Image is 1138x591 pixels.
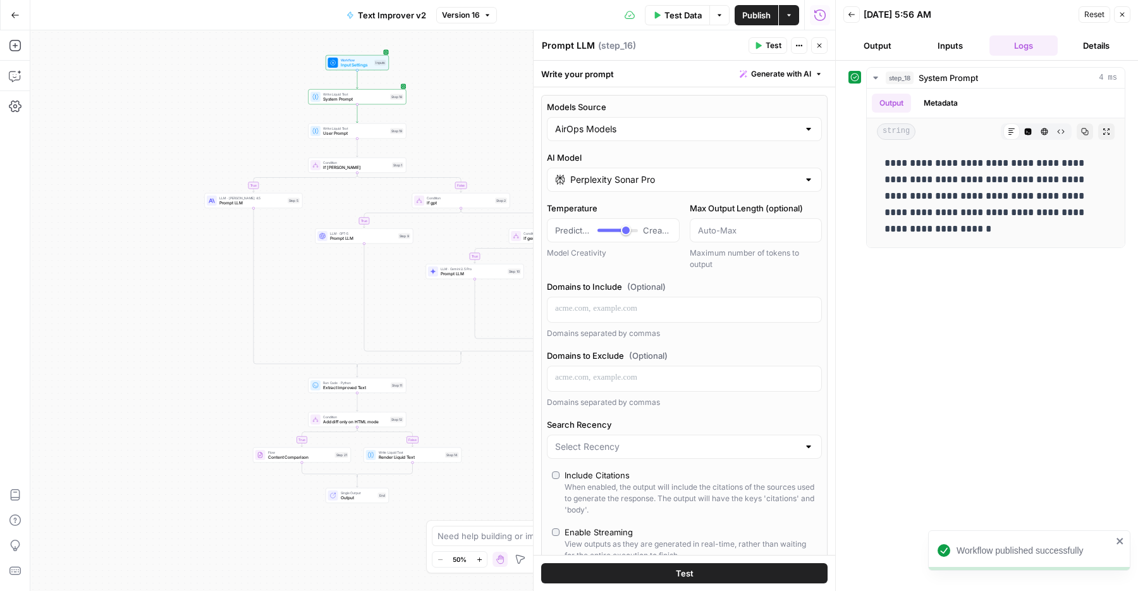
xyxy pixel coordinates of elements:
[534,61,835,87] div: Write your prompt
[357,393,358,411] g: Edge from step_11 to step_12
[309,123,407,139] div: Write Liquid TextUser PromptStep 19
[508,269,521,275] div: Step 10
[555,123,798,135] input: AirOps Models
[309,378,407,393] div: Run Code · PythonExtract Improved TextStep 11
[268,450,333,455] span: Flow
[323,130,388,137] span: User Prompt
[323,92,388,97] span: Write Liquid Text
[391,383,403,389] div: Step 11
[358,9,426,22] span: Text Improver v2
[364,447,462,463] div: Write Liquid TextRender Liquid TextStep 14
[547,397,822,408] div: Domains separated by commas
[364,244,461,354] g: Edge from step_9 to step_2-conditional-end
[570,173,798,186] input: Select a model
[357,173,462,192] g: Edge from step_1 to step_2
[547,101,822,113] label: Models Source
[357,70,358,89] g: Edge from start to step_18
[436,7,497,23] button: Version 16
[330,231,396,236] span: LLM · GPT-5
[645,5,709,25] button: Test Data
[268,454,333,461] span: Content Comparison
[461,208,559,228] g: Edge from step_2 to step_3
[309,488,407,503] div: Single OutputOutputEnd
[357,104,358,123] g: Edge from step_18 to step_19
[555,224,592,237] span: Predictable
[917,35,985,56] button: Inputs
[323,380,388,385] span: Run Code · Python
[390,94,403,100] div: Step 18
[427,200,493,206] span: If gpt
[441,266,505,271] span: LLM · Gemini 2.5 Pro
[474,244,558,263] g: Edge from step_3 to step_10
[1116,536,1125,546] button: close
[390,128,403,134] div: Step 19
[204,193,302,208] div: LLM · [PERSON_NAME] 4.5Prompt LLMStep 5
[766,40,781,51] span: Test
[523,235,589,242] span: If gemini
[363,208,461,228] g: Edge from step_2 to step_9
[323,126,388,131] span: Write Liquid Text
[378,493,386,499] div: End
[323,414,388,420] span: Condition
[257,452,264,458] img: vrinnnclop0vshvmafd7ip1g7ohf
[749,37,787,54] button: Test
[357,427,413,447] g: Edge from step_12 to step_14
[627,280,666,293] span: (Optional)
[843,35,912,56] button: Output
[315,228,413,244] div: LLM · GPT-5Prompt LLMStep 9
[309,158,407,173] div: ConditionIf [PERSON_NAME]Step 1
[523,231,589,236] span: Condition
[1063,35,1131,56] button: Details
[374,60,386,66] div: Inputs
[547,349,822,362] label: Domains to Exclude
[288,198,300,204] div: Step 5
[323,96,388,103] span: System Prompt
[565,482,817,516] div: When enabled, the output will include the citations of the sources used to generate the response....
[379,450,443,455] span: Write Liquid Text
[425,264,523,279] div: LLM · Gemini 2.5 ProPrompt LLMStep 10
[253,447,351,463] div: FlowContent ComparisonStep 21
[301,427,357,447] g: Edge from step_12 to step_21
[309,89,407,104] div: Write Liquid TextSystem PromptStep 18
[664,9,702,22] span: Test Data
[552,471,560,479] input: Include CitationsWhen enabled, the output will include the citations of the sources used to gener...
[341,495,376,501] span: Output
[547,280,822,293] label: Domains to Include
[442,9,480,21] span: Version 16
[219,196,285,201] span: LLM · [PERSON_NAME] 4.5
[1084,9,1104,20] span: Reset
[357,476,358,488] g: Edge from step_12-conditional-end to end
[676,567,694,580] span: Test
[357,139,358,157] g: Edge from step_19 to step_1
[461,340,558,355] g: Edge from step_3-conditional-end to step_2-conditional-end
[357,366,358,378] g: Edge from step_1-conditional-end to step_11
[547,151,822,164] label: AI Model
[552,528,560,536] input: Enable StreamingView outputs as they are generated in real-time, rather than waiting for the enti...
[690,202,823,215] label: Max Output Length (optional)
[886,72,914,84] span: step_18
[475,279,558,342] g: Edge from step_10 to step_3-conditional-end
[390,417,403,423] div: Step 12
[323,165,389,171] span: If [PERSON_NAME]
[735,66,828,82] button: Generate with AI
[690,247,823,270] div: Maximum number of tokens to output
[341,62,372,68] span: Input Settings
[698,224,814,237] input: Auto-Max
[252,173,357,192] g: Edge from step_1 to step_5
[341,58,372,63] span: Workflow
[565,469,630,482] div: Include Citations
[1099,72,1117,84] span: 4 ms
[547,247,680,259] div: Model Creativity
[547,418,822,431] label: Search Recency
[339,5,434,25] button: Text Improver v2
[547,202,680,215] label: Temperature
[867,68,1125,88] button: 4 ms
[989,35,1058,56] button: Logs
[357,463,413,477] g: Edge from step_14 to step_12-conditional-end
[1079,6,1110,23] button: Reset
[541,563,828,583] button: Test
[398,233,410,239] div: Step 9
[379,454,443,461] span: Render Liquid Text
[957,544,1112,557] div: Workflow published successfully
[735,5,778,25] button: Publish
